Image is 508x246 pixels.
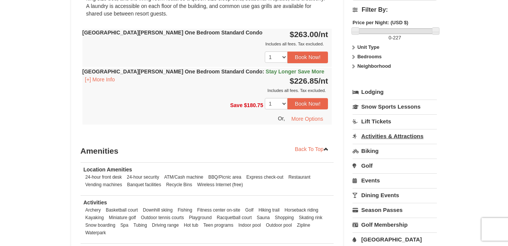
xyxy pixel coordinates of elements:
span: $226.85 [290,76,318,85]
strong: Price per Night: (USD $) [353,20,408,25]
li: 24-hour front desk [84,173,124,181]
a: Activities & Attractions [353,129,437,143]
button: Book Now! [287,51,328,63]
a: Golf [353,159,437,173]
li: Driving range [150,221,181,229]
span: : [263,69,264,75]
div: Includes all fees. Tax excluded. [82,87,328,94]
strong: [GEOGRAPHIC_DATA][PERSON_NAME] One Bedroom Standard Condo [82,69,325,75]
li: BBQ/Picnic area [207,173,243,181]
li: Outdoor pool [264,221,294,229]
strong: $263.00 [290,30,328,39]
span: $180.75 [244,102,263,108]
li: Downhill skiing [141,206,175,214]
a: Lift Tickets [353,114,437,128]
button: More Options [286,113,328,125]
li: Playground [187,214,213,221]
li: Basketball court [104,206,140,214]
li: Golf [243,206,255,214]
span: 227 [393,35,401,40]
strong: Bedrooms [357,54,382,59]
li: Express check-out [244,173,285,181]
label: - [353,34,437,42]
a: Biking [353,144,437,158]
li: Wireless Internet (free) [195,181,245,188]
a: Dining Events [353,188,437,202]
button: Book Now! [287,98,328,109]
h3: Amenities [81,143,334,159]
span: Or, [278,115,285,121]
li: Zipline [295,221,312,229]
span: Stay Longer Save More [266,69,324,75]
li: Recycle Bins [164,181,194,188]
a: Lodging [353,85,437,99]
div: Includes all fees. Tax excluded. [82,40,328,48]
li: Outdoor tennis courts [139,214,186,221]
a: Season Passes [353,203,437,217]
span: /nt [318,30,328,39]
strong: Unit Type [357,44,379,50]
li: Shopping [273,214,295,221]
li: Vending machines [84,181,124,188]
li: Tubing [132,221,149,229]
li: Fishing [176,206,194,214]
li: Kayaking [84,214,106,221]
li: Miniature golf [107,214,138,221]
li: Restaurant [286,173,312,181]
h4: Filter By: [353,6,437,13]
li: Waterpark [84,229,108,237]
a: Back To Top [290,143,334,155]
li: Snow boarding [84,221,117,229]
strong: Activities [84,199,107,206]
li: Sauna [255,214,272,221]
li: Racquetball court [215,214,254,221]
li: Teen programs [202,221,235,229]
li: Hiking trail [256,206,281,214]
span: Save [230,102,242,108]
li: Indoor pool [236,221,263,229]
span: /nt [318,76,328,85]
li: Archery [84,206,103,214]
strong: [GEOGRAPHIC_DATA][PERSON_NAME] One Bedroom Standard Condo [82,30,263,36]
li: Horseback riding [283,206,320,214]
li: 24-hour security [125,173,161,181]
strong: Neighborhood [357,63,391,69]
a: Golf Membership [353,218,437,232]
span: 0 [388,35,391,40]
li: ATM/Cash machine [162,173,205,181]
li: Fitness center on-site [195,206,242,214]
li: Spa [118,221,130,229]
strong: Location Amenities [84,167,132,173]
a: Snow Sports Lessons [353,100,437,114]
a: Events [353,173,437,187]
li: Banquet facilities [125,181,163,188]
li: Hot tub [182,221,200,229]
li: Skating rink [297,214,324,221]
button: [+] More Info [82,75,118,84]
